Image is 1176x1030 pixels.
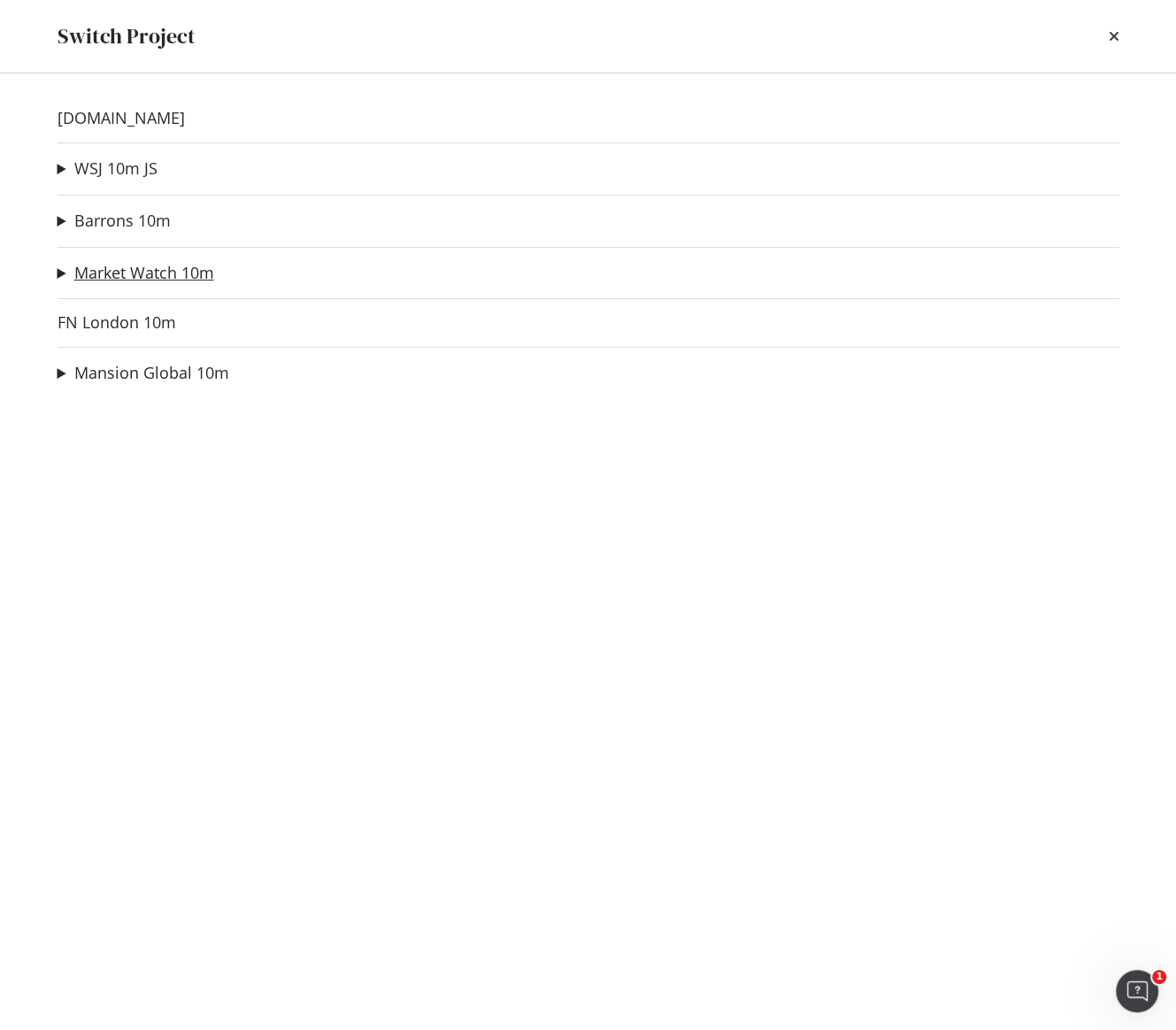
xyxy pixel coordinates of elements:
[1116,970,1158,1012] iframe: Intercom live chat
[74,364,229,382] a: Mansion Global 10m
[74,159,158,178] a: WSJ 10m JS
[58,362,229,385] summary: Mansion Global 10m
[74,264,214,282] a: Market Watch 10m
[58,158,158,181] summary: WSJ 10m JS
[58,21,196,51] div: Switch Project
[58,262,214,285] summary: Market Watch 10m
[58,313,176,332] a: FN London 10m
[1152,970,1166,984] span: 1
[74,211,171,230] a: Barrons 10m
[58,109,185,127] a: [DOMAIN_NAME]
[1109,21,1119,51] div: times
[58,210,171,233] summary: Barrons 10m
